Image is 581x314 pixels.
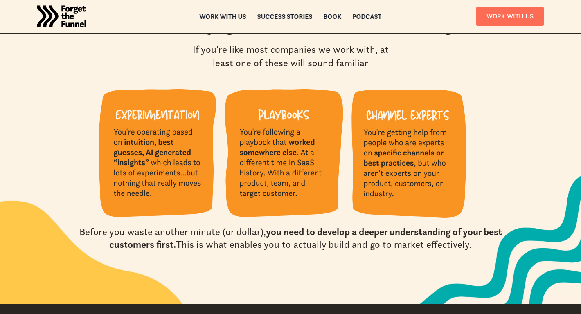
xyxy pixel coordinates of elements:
[353,13,382,19] a: Podcast
[200,13,246,19] a: Work with us
[109,226,502,251] strong: you need to develop a deeper understanding of your best customers first.
[324,13,342,19] a: Book
[257,13,313,19] a: Success Stories
[476,7,544,26] a: Work With Us
[62,226,519,251] div: Before you waste another minute (or dollar), This is what enables you to actually build and go to...
[173,43,408,70] div: If you're like most companies we work with, at least one of these will sound familiar
[128,11,453,35] h2: Eventually, guesswork stops... working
